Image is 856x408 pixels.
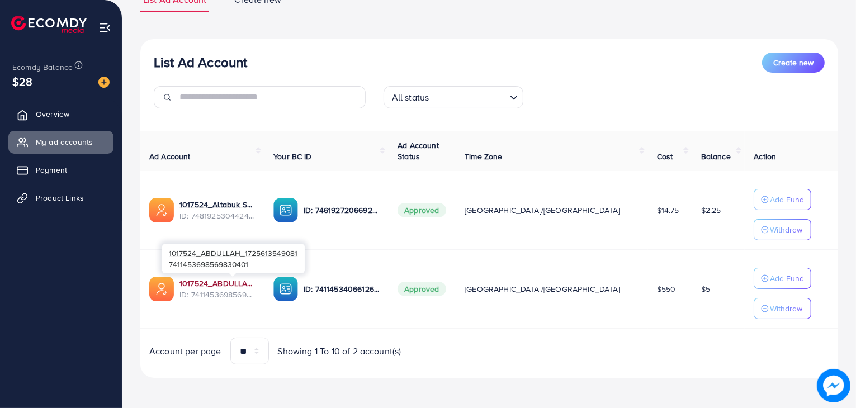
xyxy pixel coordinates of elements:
[162,244,305,273] div: 7411453698569830401
[149,198,174,222] img: ic-ads-acc.e4c84228.svg
[149,277,174,301] img: ic-ads-acc.e4c84228.svg
[762,53,825,73] button: Create new
[384,86,523,108] div: Search for option
[817,369,850,402] img: image
[273,151,312,162] span: Your BC ID
[304,203,380,217] p: ID: 7461927206692929552
[432,87,505,106] input: Search for option
[657,205,679,216] span: $14.75
[754,298,811,319] button: Withdraw
[154,54,247,70] h3: List Ad Account
[701,205,721,216] span: $2.25
[149,151,191,162] span: Ad Account
[179,199,256,222] div: <span class='underline'>1017524_Altabuk Shop_1742021495449</span></br>7481925304424890369
[657,151,673,162] span: Cost
[179,289,256,300] span: ID: 7411453698569830401
[36,108,69,120] span: Overview
[179,199,256,210] a: 1017524_Altabuk Shop_1742021495449
[98,21,111,34] img: menu
[36,164,67,175] span: Payment
[754,268,811,289] button: Add Fund
[12,61,73,73] span: Ecomdy Balance
[8,103,113,125] a: Overview
[13,71,31,92] span: $28
[657,283,676,295] span: $550
[390,89,432,106] span: All status
[701,283,710,295] span: $5
[36,136,93,148] span: My ad accounts
[98,77,110,88] img: image
[273,277,298,301] img: ic-ba-acc.ded83a64.svg
[398,203,446,217] span: Approved
[36,192,84,203] span: Product Links
[701,151,731,162] span: Balance
[8,131,113,153] a: My ad accounts
[754,189,811,210] button: Add Fund
[8,159,113,181] a: Payment
[465,151,502,162] span: Time Zone
[770,272,804,285] p: Add Fund
[465,205,620,216] span: [GEOGRAPHIC_DATA]/[GEOGRAPHIC_DATA]
[169,248,297,258] span: 1017524_ABDULLAH_1725613549081
[8,187,113,209] a: Product Links
[398,140,439,162] span: Ad Account Status
[754,219,811,240] button: Withdraw
[398,282,446,296] span: Approved
[770,223,802,236] p: Withdraw
[179,210,256,221] span: ID: 7481925304424890369
[179,278,256,289] a: 1017524_ABDULLAH_1725613549081
[149,345,221,358] span: Account per page
[770,302,802,315] p: Withdraw
[273,198,298,222] img: ic-ba-acc.ded83a64.svg
[754,151,776,162] span: Action
[278,345,401,358] span: Showing 1 To 10 of 2 account(s)
[773,57,814,68] span: Create new
[465,283,620,295] span: [GEOGRAPHIC_DATA]/[GEOGRAPHIC_DATA]
[11,16,87,33] img: logo
[770,193,804,206] p: Add Fund
[304,282,380,296] p: ID: 7411453406612652033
